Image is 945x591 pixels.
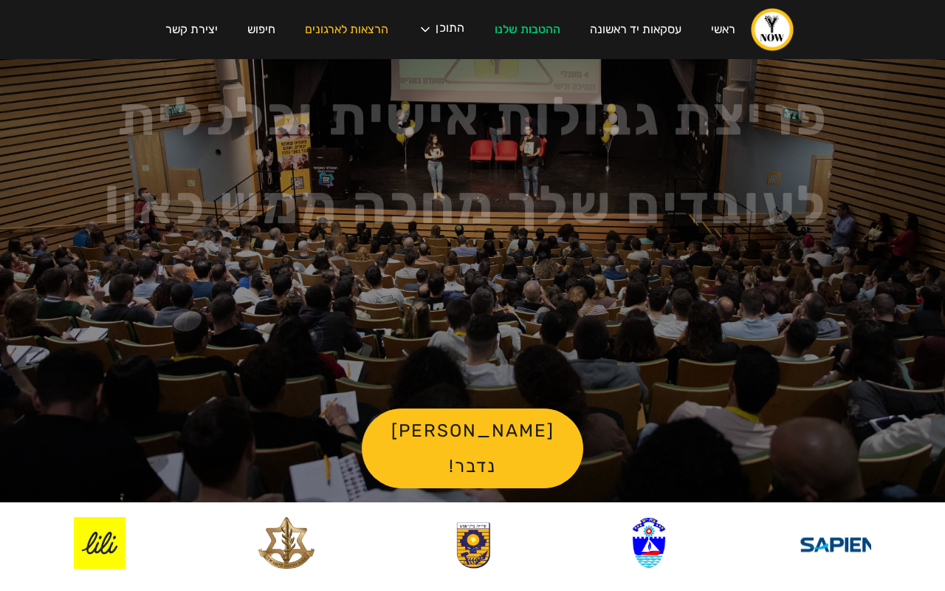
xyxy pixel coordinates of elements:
a: [PERSON_NAME] נדבר! [362,409,583,488]
div: התוכן [403,7,479,52]
a: הרצאות לארגונים [290,9,403,50]
a: חיפוש [233,9,290,50]
a: home [750,7,794,52]
a: ההטבות שלנו [480,9,575,50]
a: עסקאות יד ראשונה [575,9,696,50]
a: ראשי [696,9,750,50]
div: התוכן [436,22,464,37]
strong: פריצת גבולות אישית וכלכלית לעובדים שלך מחכה ממש כאן! [104,85,841,236]
a: יצירת קשר [151,9,233,50]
